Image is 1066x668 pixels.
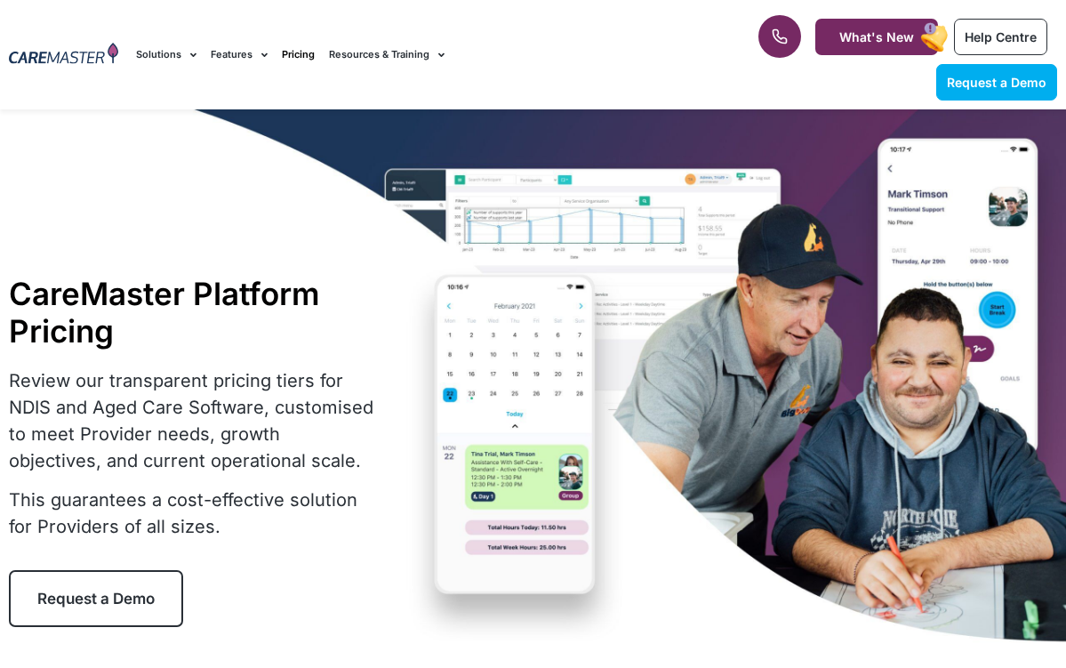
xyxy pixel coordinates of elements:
a: Request a Demo [9,570,183,627]
span: Request a Demo [37,590,155,608]
nav: Menu [136,25,680,85]
a: Solutions [136,25,196,85]
p: This guarantees a cost-effective solution for Providers of all sizes. [9,487,376,540]
img: CareMaster Logo [9,43,118,67]
span: Help Centre [965,29,1037,44]
a: Request a Demo [936,64,1057,101]
a: Help Centre [954,19,1047,55]
span: What's New [839,29,914,44]
span: Request a Demo [947,75,1046,90]
a: Pricing [282,25,315,85]
h1: CareMaster Platform Pricing [9,275,376,350]
a: Resources & Training [329,25,445,85]
p: Review our transparent pricing tiers for NDIS and Aged Care Software, customised to meet Provider... [9,367,376,474]
a: Features [211,25,268,85]
a: What's New [815,19,938,55]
